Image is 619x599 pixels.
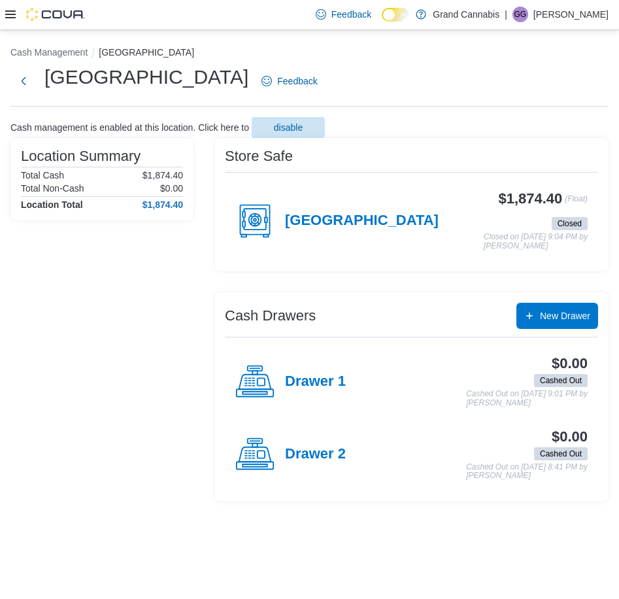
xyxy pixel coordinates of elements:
button: New Drawer [516,303,598,329]
p: Grand Cannabis [433,7,499,22]
button: [GEOGRAPHIC_DATA] [99,47,194,58]
p: [PERSON_NAME] [533,7,609,22]
a: Feedback [310,1,376,27]
h3: Cash Drawers [225,308,316,324]
span: Cashed Out [534,447,588,460]
h3: $1,874.40 [499,191,563,207]
h3: $0.00 [552,356,588,371]
h3: Location Summary [21,148,141,164]
p: Closed on [DATE] 9:04 PM by [PERSON_NAME] [484,233,588,250]
h6: Total Cash [21,170,64,180]
p: $1,874.40 [142,170,183,180]
h1: [GEOGRAPHIC_DATA] [44,64,248,90]
h3: Store Safe [225,148,293,164]
img: Cova [26,8,85,21]
span: Closed [552,217,588,230]
button: Next [10,68,37,94]
a: Feedback [256,68,322,94]
p: (Float) [565,191,588,214]
div: Greg Gaudreau [512,7,528,22]
h6: Total Non-Cash [21,183,84,194]
p: Cash management is enabled at this location. Click here to [10,122,249,133]
h4: Drawer 1 [285,373,346,390]
button: disable [252,117,325,138]
h4: [GEOGRAPHIC_DATA] [285,213,439,230]
h4: $1,874.40 [142,199,183,210]
h3: $0.00 [552,429,588,445]
p: Cashed Out on [DATE] 9:01 PM by [PERSON_NAME] [466,390,588,407]
input: Dark Mode [382,8,409,22]
span: GG [514,7,527,22]
span: Feedback [277,75,317,88]
button: Cash Management [10,47,88,58]
span: Cashed Out [540,448,582,460]
span: disable [274,121,303,134]
span: Closed [558,218,582,230]
nav: An example of EuiBreadcrumbs [10,46,609,61]
p: $0.00 [160,183,183,194]
p: Cashed Out on [DATE] 8:41 PM by [PERSON_NAME] [466,463,588,481]
span: New Drawer [540,309,590,322]
p: | [505,7,507,22]
span: Cashed Out [540,375,582,386]
h4: Drawer 2 [285,446,346,463]
span: Cashed Out [534,374,588,387]
span: Feedback [331,8,371,21]
h4: Location Total [21,199,83,210]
